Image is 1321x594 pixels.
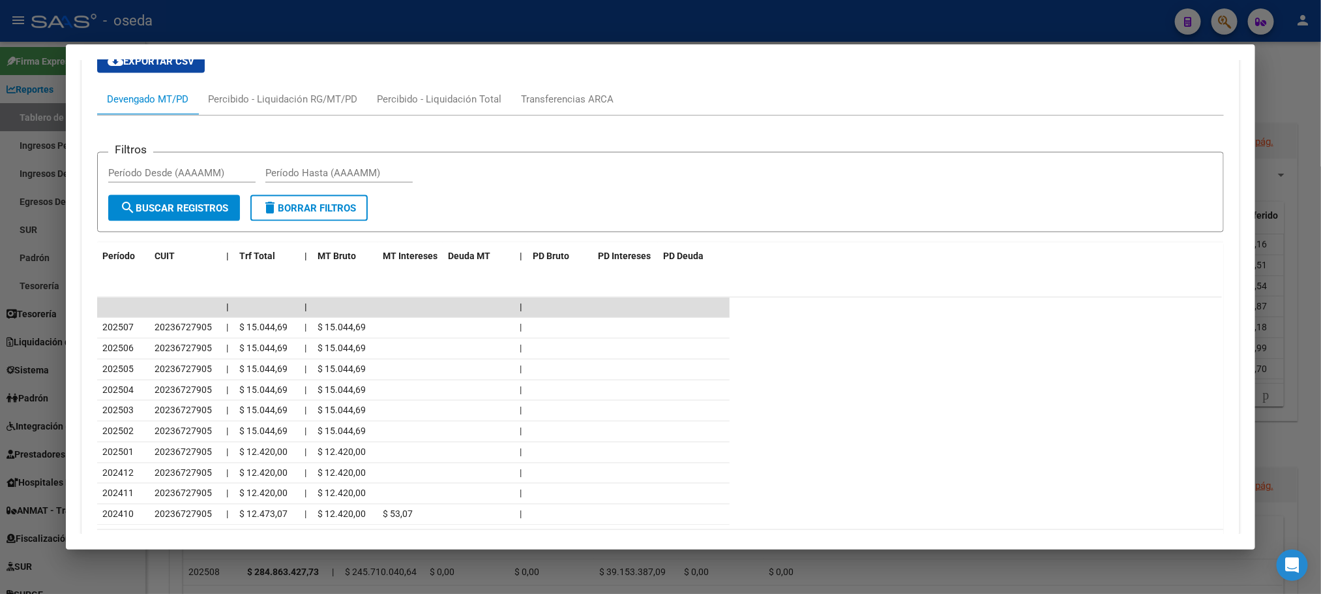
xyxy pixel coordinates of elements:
span: | [304,426,306,437]
button: Borrar Filtros [250,195,368,221]
span: PD Deuda [663,251,704,262]
span: 20236727905 [155,343,212,354]
span: 20236727905 [155,426,212,437]
span: | [226,302,229,313]
span: Exportar CSV [108,55,194,67]
datatable-header-cell: PD Bruto [527,243,593,271]
div: Percibido - Liquidación Total [377,92,501,106]
span: | [520,322,522,333]
span: | [226,251,229,262]
span: | [304,302,307,313]
span: | [304,468,306,478]
span: 202503 [102,405,134,416]
span: 202502 [102,426,134,437]
span: $ 12.420,00 [318,447,366,458]
span: | [226,468,228,478]
span: | [226,488,228,499]
span: 202505 [102,364,134,375]
span: $ 12.420,00 [239,488,288,499]
span: 202501 [102,447,134,458]
span: $ 15.044,69 [239,385,288,396]
datatable-header-cell: Trf Total [234,243,299,271]
span: Deuda MT [448,251,490,262]
span: | [304,447,306,458]
mat-icon: delete [262,200,278,215]
div: Open Intercom Messenger [1277,550,1308,581]
span: 20236727905 [155,385,212,396]
span: | [520,405,522,416]
span: 20236727905 [155,509,212,520]
span: Buscar Registros [120,202,228,214]
button: Buscar Registros [108,195,240,221]
button: Exportar CSV [97,50,205,73]
span: | [304,488,306,499]
span: 202507 [102,322,134,333]
div: Transferencias ARCA [521,92,614,106]
span: | [226,364,228,375]
span: | [520,251,522,262]
mat-icon: search [120,200,136,215]
span: 202506 [102,343,134,354]
span: $ 15.044,69 [239,343,288,354]
span: | [304,405,306,416]
span: $ 12.420,00 [318,488,366,499]
datatable-header-cell: Período [97,243,149,271]
div: Percibido - Liquidación RG/MT/PD [208,92,357,106]
span: $ 12.420,00 [239,447,288,458]
span: MT Bruto [318,251,356,262]
datatable-header-cell: PD Deuda [658,243,730,271]
span: | [304,385,306,396]
span: | [520,468,522,478]
span: | [226,322,228,333]
span: | [520,447,522,458]
span: $ 15.044,69 [239,322,288,333]
span: | [226,405,228,416]
datatable-header-cell: Deuda MT [443,243,514,271]
span: 202504 [102,385,134,396]
span: PD Bruto [533,251,569,262]
span: Trf Total [239,251,275,262]
datatable-header-cell: | [514,243,527,271]
span: 202411 [102,488,134,499]
mat-icon: cloud_download [108,53,123,69]
span: 20236727905 [155,364,212,375]
div: Aportes y Contribuciones del Afiliado: 20236727905 [82,18,1239,594]
span: $ 15.044,69 [239,405,288,416]
datatable-header-cell: PD Intereses [593,243,658,271]
span: 20236727905 [155,468,212,478]
span: | [520,302,522,313]
span: 202412 [102,468,134,478]
span: | [304,509,306,520]
span: | [520,343,522,354]
datatable-header-cell: | [299,243,312,271]
span: 20236727905 [155,405,212,416]
div: Devengado MT/PD [107,92,188,106]
span: | [226,385,228,396]
span: $ 15.044,69 [318,426,366,437]
datatable-header-cell: MT Bruto [312,243,378,271]
span: | [304,251,307,262]
span: Borrar Filtros [262,202,356,214]
span: | [520,385,522,396]
span: Período [102,251,135,262]
span: 202410 [102,509,134,520]
span: | [520,488,522,499]
span: | [520,426,522,437]
span: $ 12.420,00 [239,468,288,478]
span: | [226,426,228,437]
span: 20236727905 [155,488,212,499]
span: | [520,509,522,520]
span: | [304,364,306,375]
span: $ 15.044,69 [318,343,366,354]
span: | [304,343,306,354]
span: $ 15.044,69 [318,405,366,416]
span: CUIT [155,251,175,262]
datatable-header-cell: MT Intereses [378,243,443,271]
span: | [304,322,306,333]
h3: Filtros [108,142,153,157]
span: $ 15.044,69 [318,385,366,396]
span: $ 12.420,00 [318,509,366,520]
span: $ 15.044,69 [239,364,288,375]
datatable-header-cell: | [221,243,234,271]
span: $ 53,07 [383,509,413,520]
